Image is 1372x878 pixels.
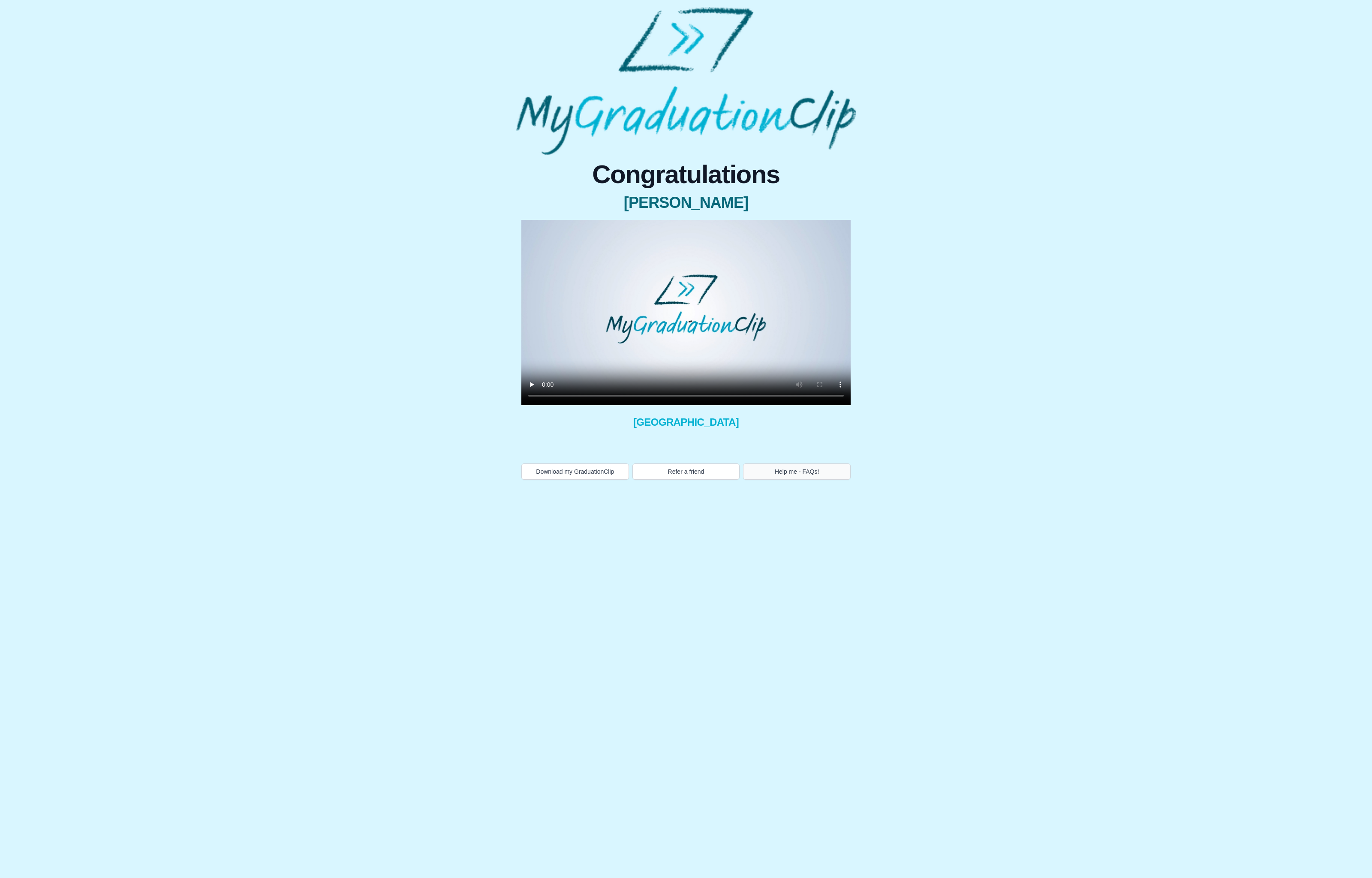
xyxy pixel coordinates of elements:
span: [PERSON_NAME] [521,194,851,211]
button: Help me - FAQs! [743,463,851,480]
img: MyGraduationClip [516,7,856,155]
button: Refer a friend [632,463,740,480]
span: Congratulations [521,162,851,187]
span: [GEOGRAPHIC_DATA] [521,415,851,429]
button: Download my GraduationClip [521,463,629,480]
